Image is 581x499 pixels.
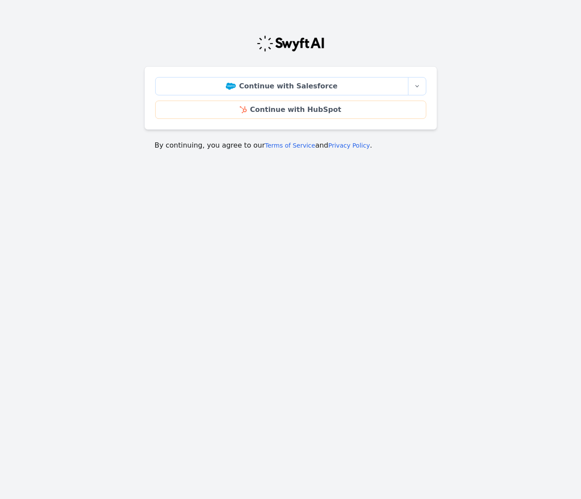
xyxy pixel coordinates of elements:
img: Salesforce [226,83,236,90]
a: Privacy Policy [328,142,370,149]
a: Continue with HubSpot [155,101,426,119]
p: By continuing, you agree to our and . [155,140,427,151]
img: HubSpot [240,106,246,113]
a: Continue with Salesforce [155,77,408,95]
img: Swyft Logo [256,35,325,52]
a: Terms of Service [265,142,315,149]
